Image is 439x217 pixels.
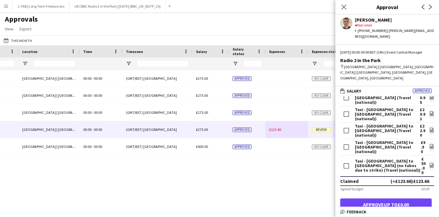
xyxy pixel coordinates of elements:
span: Location [22,49,37,54]
input: Timezone Filter Input [137,60,189,67]
span: £275.00 [196,110,208,115]
button: Open Filter Menu [126,61,131,66]
div: Taxi - [GEOGRAPHIC_DATA] to [GEOGRAPHIC_DATA] (Travel (national)) [355,140,421,154]
div: £29.91 [420,107,426,121]
div: (GMT/BST) [GEOGRAPHIC_DATA] [122,104,192,121]
button: Open Filter Menu [233,61,238,66]
div: (GMT/BST) [GEOGRAPHIC_DATA] [122,70,192,87]
span: - [92,76,93,81]
div: (GMT/BST) [GEOGRAPHIC_DATA] [122,138,192,155]
input: Expenses status Filter Input [323,60,347,67]
span: Export [20,26,31,32]
span: Approved [233,145,252,149]
div: Agreed budget [340,187,363,191]
span: Salary status [233,47,255,56]
input: Location Filter Input [33,60,76,67]
span: £400.00 [196,144,208,149]
span: 00:00 [83,144,91,149]
span: 00:00 [94,110,102,115]
span: No claim [312,145,331,149]
span: No claim [312,110,331,115]
span: View [5,26,13,32]
button: 1. FAB | Long Term Freelancers [12,0,70,12]
span: - [92,144,93,149]
span: 00:00 [94,93,102,98]
span: - [92,127,93,132]
a: View [2,25,16,33]
span: Salary [196,49,207,54]
span: 00:00 [94,76,102,81]
div: [GEOGRAPHIC_DATA] | [GEOGRAPHIC_DATA], [GEOGRAPHIC_DATA] [19,104,80,121]
mat-expansion-panel-header: SalaryApproved [335,86,439,96]
div: t. [PHONE_NUMBER] | [PERSON_NAME][EMAIL_ADDRESS][DOMAIN_NAME] [355,28,434,39]
div: [GEOGRAPHIC_DATA] | [GEOGRAPHIC_DATA], [GEOGRAPHIC_DATA] [19,87,80,104]
span: Time [83,49,92,54]
div: Radio 2 in the Park [340,58,434,63]
span: 00:00 [83,110,91,115]
span: No claim [312,76,331,81]
span: Expenses status [312,49,340,54]
span: 00:00 [94,127,102,132]
h3: Approval [335,3,439,11]
span: Feedback [347,209,366,215]
div: £50.00 [421,157,426,175]
mat-expansion-panel-header: Feedback [335,207,439,216]
span: Expenses [269,49,285,54]
span: Approved [233,76,252,81]
div: [GEOGRAPHIC_DATA] | [GEOGRAPHIC_DATA], [GEOGRAPHIC_DATA] [19,70,80,87]
div: £9.90 [421,140,426,154]
input: Salary status Filter Input [244,60,262,67]
div: [DATE] 00:00-00:00 BST (24h) | Event Control Manager [340,50,434,55]
span: Approved [233,110,252,115]
span: Approved [233,93,252,98]
span: 00:00 [83,93,91,98]
div: £10.95 [420,91,426,105]
span: 00:00 [83,127,91,132]
div: [PERSON_NAME] [355,17,434,23]
div: Claimed [340,178,359,184]
div: Taxi - [GEOGRAPHIC_DATA] to [GEOGRAPHIC_DATA] (Travel (national)) [355,107,420,121]
a: Export [17,25,34,33]
span: No claim [312,93,331,98]
span: 00:00 [94,144,102,149]
div: [GEOGRAPHIC_DATA] | [GEOGRAPHIC_DATA], [GEOGRAPHIC_DATA] [19,121,80,138]
div: Taxi - [GEOGRAPHIC_DATA] to [GEOGRAPHIC_DATA] (no tubes due to strike) (Travel (national)) [355,159,421,173]
div: Taxi - [GEOGRAPHIC_DATA] to [GEOGRAPHIC_DATA] (Travel (national)) [355,91,420,105]
span: 00:00 [83,76,91,81]
span: £123.66 [269,127,281,132]
div: [GEOGRAPHIC_DATA] | [GEOGRAPHIC_DATA], [GEOGRAPHIC_DATA] | [GEOGRAPHIC_DATA], [GEOGRAPHIC_DATA], ... [340,64,434,81]
span: - [92,93,93,98]
div: Not rated [355,23,434,28]
button: UK | BBC Radio 2 in the Park | [DATE] (BBC_UK_R2ITP_25) [70,0,166,12]
div: Taxi - [GEOGRAPHIC_DATA] to [GEOGRAPHIC_DATA] (Travel (national)) [355,124,420,138]
span: £275.00 [196,76,208,81]
span: - [92,110,93,115]
div: (+£123.66) £123.66 [391,178,429,184]
button: This Month [2,37,33,44]
div: £0.00 [421,187,429,191]
div: [GEOGRAPHIC_DATA] | [GEOGRAPHIC_DATA], [GEOGRAPHIC_DATA] [19,138,80,155]
span: Approved [413,89,432,93]
span: Salary [347,88,361,94]
span: £275.00 [196,127,208,132]
div: (GMT/BST) [GEOGRAPHIC_DATA] [122,87,192,104]
span: Review [312,128,331,132]
span: Timezone [126,49,143,54]
button: Open Filter Menu [312,61,317,66]
button: Open Filter Menu [22,61,28,66]
div: £22.90 [420,124,426,138]
span: Approved [233,128,252,132]
button: Approveup to£0.00 [340,198,432,211]
span: £275.00 [196,93,208,98]
div: (GMT/BST) [GEOGRAPHIC_DATA] [122,121,192,138]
